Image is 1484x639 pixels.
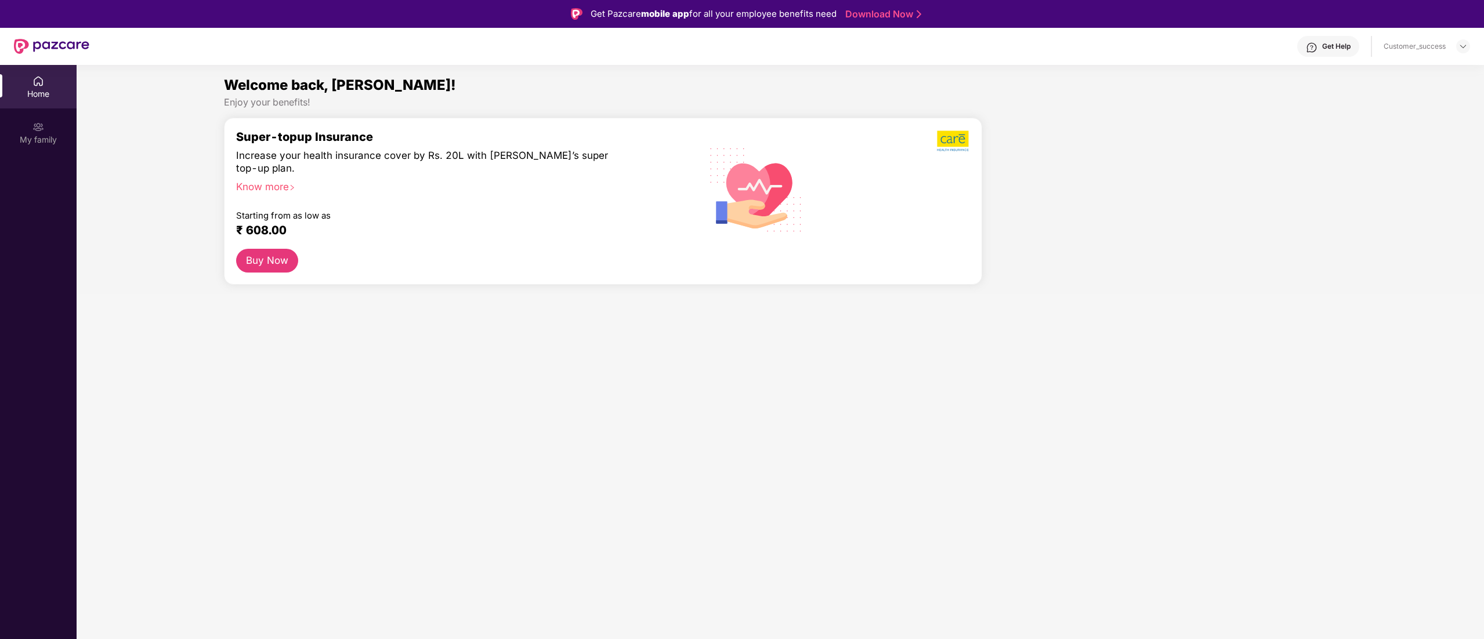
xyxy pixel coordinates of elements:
div: ₹ 608.00 [236,223,653,237]
img: b5dec4f62d2307b9de63beb79f102df3.png [937,130,970,152]
div: Customer_success [1384,42,1446,51]
div: Get Pazcare for all your employee benefits need [591,7,837,21]
div: Get Help [1322,42,1351,51]
a: Download Now [845,8,918,20]
img: svg+xml;base64,PHN2ZyB4bWxucz0iaHR0cDovL3d3dy53My5vcmcvMjAwMC9zdmciIHhtbG5zOnhsaW5rPSJodHRwOi8vd3... [701,133,812,245]
img: svg+xml;base64,PHN2ZyBpZD0iRHJvcGRvd24tMzJ4MzIiIHhtbG5zPSJodHRwOi8vd3d3LnczLm9yZy8yMDAwL3N2ZyIgd2... [1458,42,1468,51]
button: Buy Now [236,249,298,273]
img: svg+xml;base64,PHN2ZyBpZD0iSGVscC0zMngzMiIgeG1sbnM9Imh0dHA6Ly93d3cudzMub3JnLzIwMDAvc3ZnIiB3aWR0aD... [1306,42,1317,53]
div: Know more [236,180,657,188]
img: svg+xml;base64,PHN2ZyBpZD0iSG9tZSIgeG1sbnM9Imh0dHA6Ly93d3cudzMub3JnLzIwMDAvc3ZnIiB3aWR0aD0iMjAiIG... [32,75,44,87]
img: svg+xml;base64,PHN2ZyB3aWR0aD0iMjAiIGhlaWdodD0iMjAiIHZpZXdCb3g9IjAgMCAyMCAyMCIgZmlsbD0ibm9uZSIgeG... [32,121,44,133]
strong: mobile app [641,8,689,19]
img: Logo [571,8,582,20]
img: New Pazcare Logo [14,39,89,54]
div: Super-topup Insurance [236,130,664,144]
img: Stroke [917,8,921,20]
div: Starting from as low as [236,210,615,219]
span: right [289,184,295,191]
div: Enjoy your benefits! [224,96,1336,108]
div: Increase your health insurance cover by Rs. 20L with [PERSON_NAME]’s super top-up plan. [236,149,614,175]
span: Welcome back, [PERSON_NAME]! [224,77,456,93]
